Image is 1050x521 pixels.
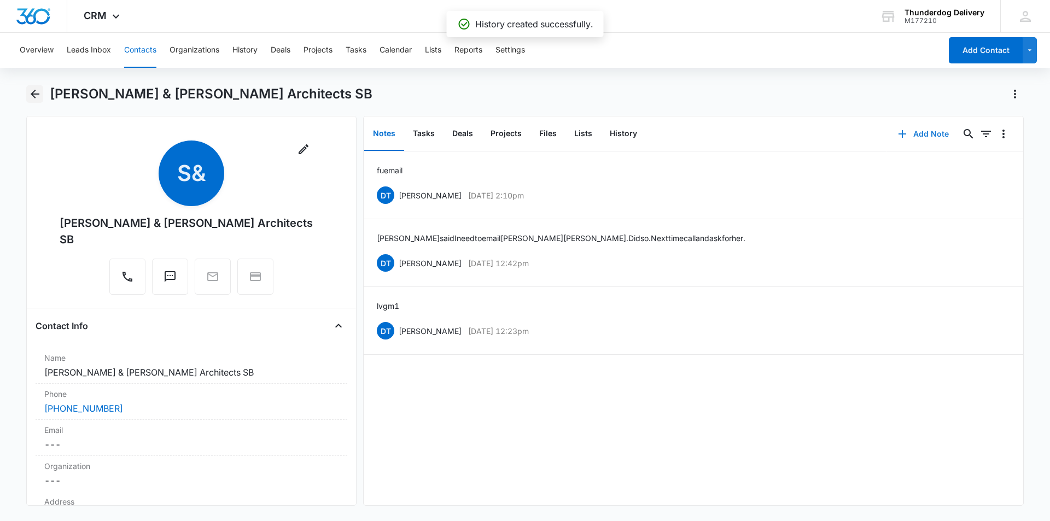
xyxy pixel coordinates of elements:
[530,117,565,151] button: Files
[152,259,188,295] button: Text
[26,85,43,103] button: Back
[36,384,347,420] div: Phone[PHONE_NUMBER]
[905,8,984,17] div: account name
[44,474,339,487] dd: ---
[36,348,347,384] div: Name[PERSON_NAME] & [PERSON_NAME] Architects SB
[20,33,54,68] button: Overview
[44,352,339,364] label: Name
[399,325,462,337] p: [PERSON_NAME]
[377,232,745,244] p: [PERSON_NAME] said I need to email [PERSON_NAME] [PERSON_NAME]. Did so. Next time call and ask fo...
[960,125,977,143] button: Search...
[170,33,219,68] button: Organizations
[232,33,258,68] button: History
[977,125,995,143] button: Filters
[36,420,347,456] div: Email---
[377,186,394,204] span: DT
[271,33,290,68] button: Deals
[109,276,145,285] a: Call
[44,366,339,379] dd: [PERSON_NAME] & [PERSON_NAME] Architects SB
[44,460,339,472] label: Organization
[1006,85,1024,103] button: Actions
[468,257,529,269] p: [DATE] 12:42pm
[565,117,601,151] button: Lists
[444,117,482,151] button: Deals
[84,10,107,21] span: CRM
[50,86,372,102] h1: [PERSON_NAME] & [PERSON_NAME] Architects SB
[475,17,593,31] p: History created successfully.
[425,33,441,68] button: Lists
[44,388,339,400] label: Phone
[377,165,402,176] p: fu email
[36,319,88,332] h4: Contact Info
[44,402,123,415] a: [PHONE_NUMBER]
[399,257,462,269] p: [PERSON_NAME]
[304,33,332,68] button: Projects
[887,121,960,147] button: Add Note
[377,254,394,272] span: DT
[60,215,323,248] div: [PERSON_NAME] & [PERSON_NAME] Architects SB
[454,33,482,68] button: Reports
[495,33,525,68] button: Settings
[152,276,188,285] a: Text
[905,17,984,25] div: account id
[482,117,530,151] button: Projects
[67,33,111,68] button: Leads Inbox
[468,190,524,201] p: [DATE] 2:10pm
[44,438,339,451] dd: ---
[109,259,145,295] button: Call
[380,33,412,68] button: Calendar
[949,37,1023,63] button: Add Contact
[377,300,399,312] p: lvgm 1
[44,424,339,436] label: Email
[399,190,462,201] p: [PERSON_NAME]
[44,496,339,507] label: Address
[330,317,347,335] button: Close
[346,33,366,68] button: Tasks
[364,117,404,151] button: Notes
[404,117,444,151] button: Tasks
[995,125,1012,143] button: Overflow Menu
[159,141,224,206] span: S&
[36,456,347,491] div: Organization---
[468,325,529,337] p: [DATE] 12:23pm
[377,322,394,339] span: DT
[124,33,156,68] button: Contacts
[601,117,646,151] button: History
